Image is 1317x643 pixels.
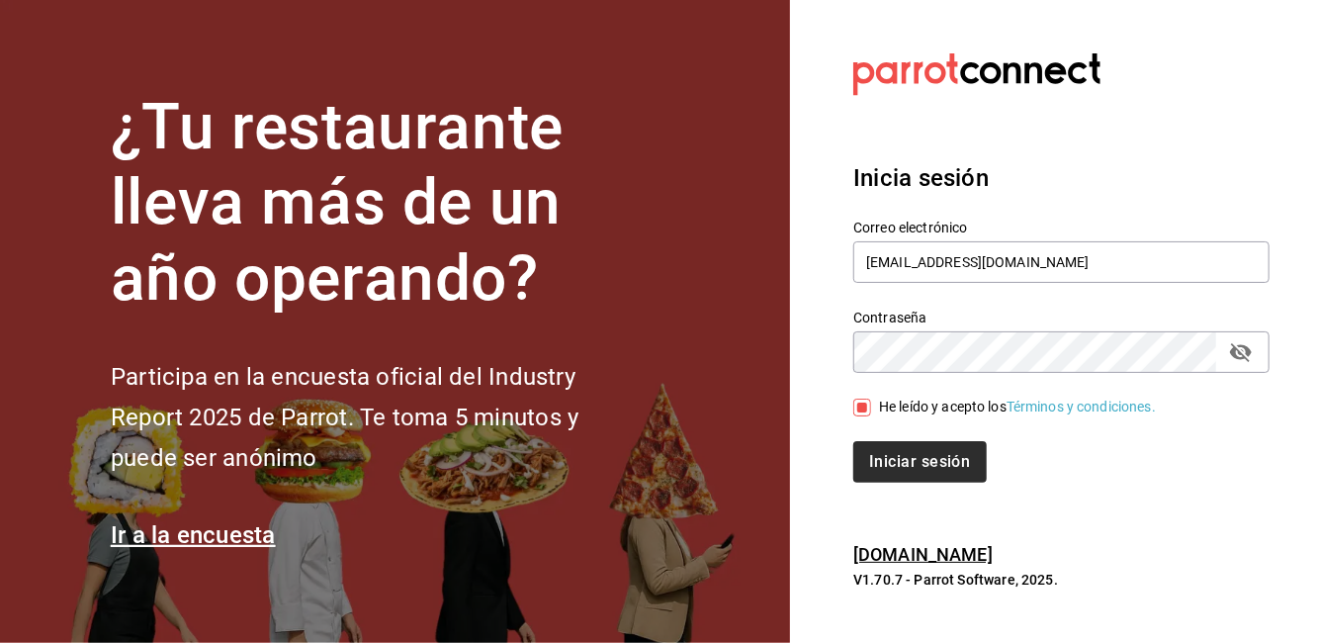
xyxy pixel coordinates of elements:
[853,221,1270,234] label: Correo electrónico
[853,570,1270,590] p: V1.70.7 - Parrot Software, 2025.
[111,521,276,549] a: Ir a la encuesta
[853,441,986,483] button: Iniciar sesión
[853,241,1270,283] input: Ingresa tu correo electrónico
[111,357,645,478] h2: Participa en la encuesta oficial del Industry Report 2025 de Parrot. Te toma 5 minutos y puede se...
[111,90,645,318] h1: ¿Tu restaurante lleva más de un año operando?
[879,397,1156,417] div: He leído y acepto los
[1224,335,1258,369] button: passwordField
[853,544,993,565] a: [DOMAIN_NAME]
[853,311,1270,324] label: Contraseña
[1007,399,1156,414] a: Términos y condiciones.
[853,160,1270,196] h3: Inicia sesión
